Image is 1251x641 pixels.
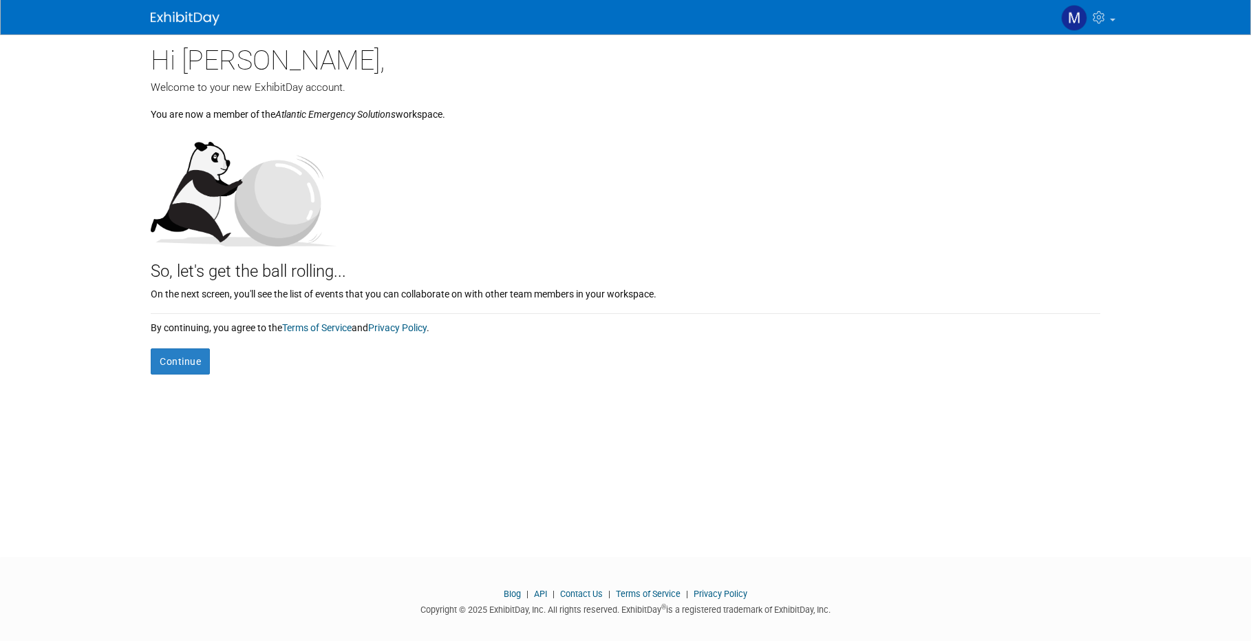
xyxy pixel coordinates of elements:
[275,109,396,120] i: Atlantic Emergency Solutions
[368,322,427,333] a: Privacy Policy
[151,348,210,375] button: Continue
[1061,5,1087,31] img: Mark Lownik
[151,314,1100,335] div: By continuing, you agree to the and .
[683,589,692,599] span: |
[549,589,558,599] span: |
[151,34,1100,80] div: Hi [PERSON_NAME],
[605,589,614,599] span: |
[282,322,352,333] a: Terms of Service
[151,284,1100,301] div: On the next screen, you'll see the list of events that you can collaborate on with other team mem...
[151,80,1100,95] div: Welcome to your new ExhibitDay account.
[151,128,336,246] img: Let's get the ball rolling
[661,603,666,611] sup: ®
[151,95,1100,121] div: You are now a member of the workspace.
[151,12,220,25] img: ExhibitDay
[504,589,521,599] a: Blog
[616,589,681,599] a: Terms of Service
[534,589,547,599] a: API
[151,246,1100,284] div: So, let's get the ball rolling...
[560,589,603,599] a: Contact Us
[523,589,532,599] span: |
[694,589,747,599] a: Privacy Policy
